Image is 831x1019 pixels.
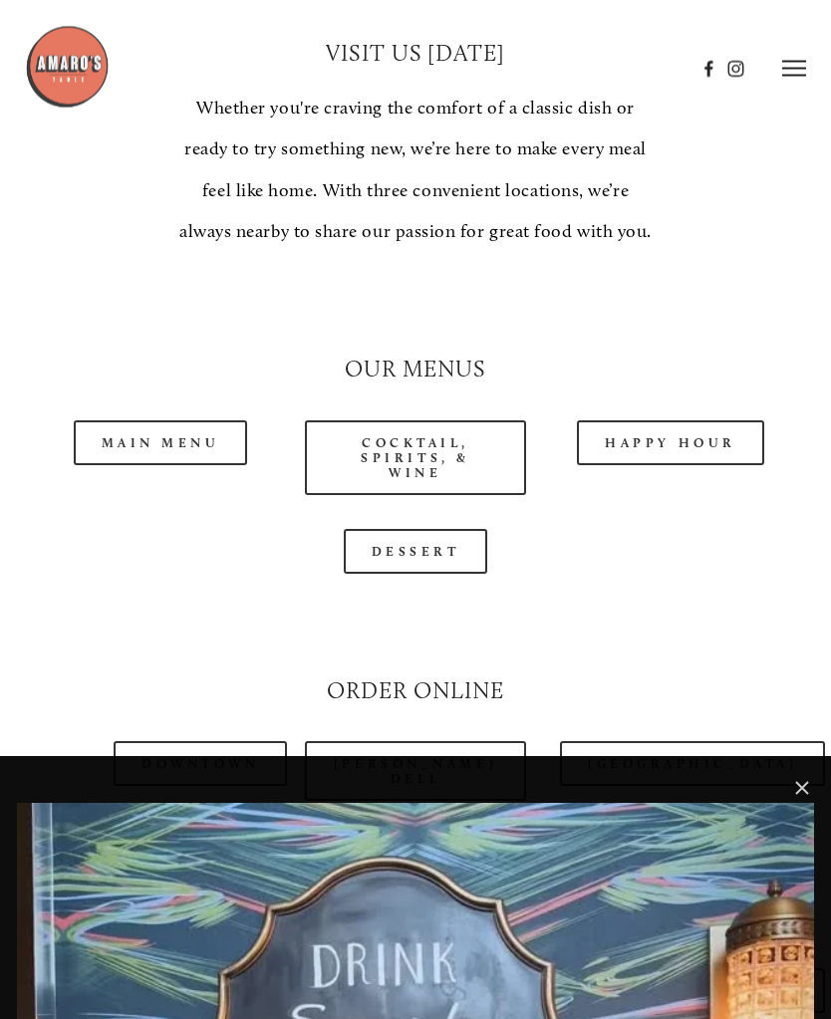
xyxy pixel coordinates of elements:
p: Whether you're craving the comfort of a classic dish or ready to try something new, we’re here to... [177,89,654,254]
a: [PERSON_NAME] Dell [305,742,526,802]
h2: Order Online [50,676,781,708]
a: Happy Hour [577,421,764,466]
a: Cocktail, Spirits, & Wine [305,421,526,496]
a: Main Menu [74,421,248,466]
a: Downtown [114,742,287,787]
img: Amaro's Table [25,25,110,110]
a: [GEOGRAPHIC_DATA] [560,742,825,787]
a: Dessert [344,530,488,575]
h2: Our Menus [50,355,781,386]
a: Close [790,777,814,801]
